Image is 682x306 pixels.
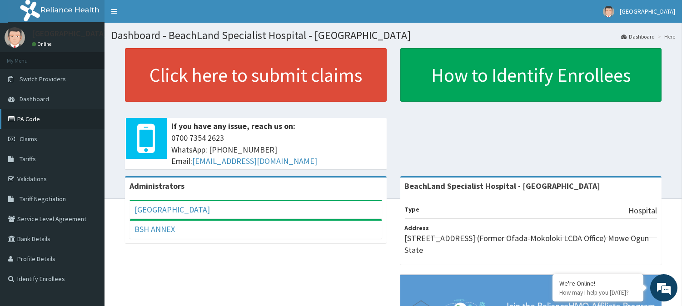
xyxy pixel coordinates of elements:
b: If you have any issue, reach us on: [171,121,295,131]
div: We're Online! [559,279,637,287]
a: Online [32,41,54,47]
a: [GEOGRAPHIC_DATA] [134,204,210,215]
img: User Image [5,27,25,48]
span: Tariffs [20,155,36,163]
a: BSH ANNEX [134,224,175,234]
span: Tariff Negotiation [20,195,66,203]
b: Address [405,224,429,232]
h1: Dashboard - BeachLand Specialist Hospital - [GEOGRAPHIC_DATA] [111,30,675,41]
span: Dashboard [20,95,49,103]
span: [GEOGRAPHIC_DATA] [620,7,675,15]
a: Click here to submit claims [125,48,387,102]
a: Dashboard [621,33,655,40]
img: User Image [603,6,614,17]
a: How to Identify Enrollees [400,48,662,102]
p: Hospital [628,205,657,217]
b: Administrators [129,181,184,191]
p: How may I help you today? [559,289,637,296]
span: Claims [20,135,37,143]
li: Here [656,33,675,40]
p: [STREET_ADDRESS] (Former Ofada-Mokoloki LCDA Office) Mowe Ogun State [405,232,657,256]
span: Switch Providers [20,75,66,83]
span: 0700 7354 2623 WhatsApp: [PHONE_NUMBER] Email: [171,132,382,167]
p: [GEOGRAPHIC_DATA] [32,30,107,38]
a: [EMAIL_ADDRESS][DOMAIN_NAME] [192,156,317,166]
b: Type [405,205,420,213]
strong: BeachLand Specialist Hospital - [GEOGRAPHIC_DATA] [405,181,601,191]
